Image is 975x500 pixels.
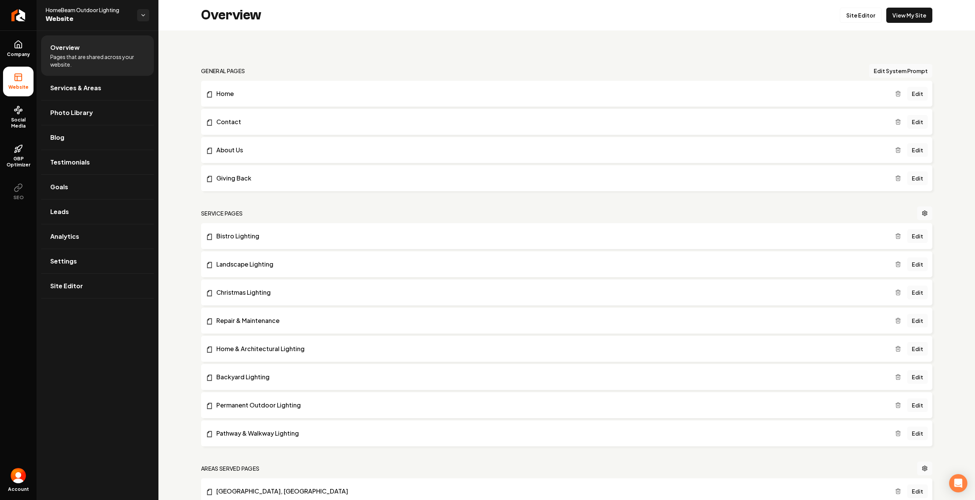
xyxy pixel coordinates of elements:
[907,171,928,185] a: Edit
[206,174,895,183] a: Giving Back
[206,117,895,126] a: Contact
[907,286,928,299] a: Edit
[206,316,895,325] a: Repair & Maintenance
[201,209,243,217] h2: Service Pages
[46,6,131,14] span: HomeBeam Outdoor Lighting
[41,200,154,224] a: Leads
[11,468,26,483] button: Open user button
[907,370,928,384] a: Edit
[907,342,928,356] a: Edit
[41,249,154,273] a: Settings
[206,344,895,353] a: Home & Architectural Lighting
[201,465,259,472] h2: Areas Served Pages
[41,224,154,249] a: Analytics
[907,427,928,440] a: Edit
[907,257,928,271] a: Edit
[206,372,895,382] a: Backyard Lighting
[50,158,90,167] span: Testimonials
[907,398,928,412] a: Edit
[869,64,932,78] button: Edit System Prompt
[201,67,245,75] h2: general pages
[50,281,83,291] span: Site Editor
[907,229,928,243] a: Edit
[41,150,154,174] a: Testimonials
[50,207,69,216] span: Leads
[4,51,33,58] span: Company
[5,84,32,90] span: Website
[41,175,154,199] a: Goals
[11,9,26,21] img: Rebolt Logo
[50,257,77,266] span: Settings
[907,87,928,101] a: Edit
[840,8,882,23] a: Site Editor
[907,143,928,157] a: Edit
[206,145,895,155] a: About Us
[206,288,895,297] a: Christmas Lighting
[3,34,34,64] a: Company
[206,487,895,496] a: [GEOGRAPHIC_DATA], [GEOGRAPHIC_DATA]
[206,260,895,269] a: Landscape Lighting
[201,8,261,23] h2: Overview
[41,274,154,298] a: Site Editor
[206,89,895,98] a: Home
[50,83,101,93] span: Services & Areas
[907,115,928,129] a: Edit
[3,177,34,207] button: SEO
[3,138,34,174] a: GBP Optimizer
[50,43,80,52] span: Overview
[41,101,154,125] a: Photo Library
[886,8,932,23] a: View My Site
[206,429,895,438] a: Pathway & Walkway Lighting
[50,108,93,117] span: Photo Library
[50,182,68,192] span: Goals
[46,14,131,24] span: Website
[50,232,79,241] span: Analytics
[8,486,29,492] span: Account
[11,468,26,483] img: 's logo
[50,133,64,142] span: Blog
[949,474,967,492] div: Open Intercom Messenger
[206,401,895,410] a: Permanent Outdoor Lighting
[41,76,154,100] a: Services & Areas
[907,314,928,327] a: Edit
[3,99,34,135] a: Social Media
[10,195,27,201] span: SEO
[3,156,34,168] span: GBP Optimizer
[50,53,145,68] span: Pages that are shared across your website.
[41,125,154,150] a: Blog
[206,232,895,241] a: Bistro Lighting
[3,117,34,129] span: Social Media
[907,484,928,498] a: Edit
